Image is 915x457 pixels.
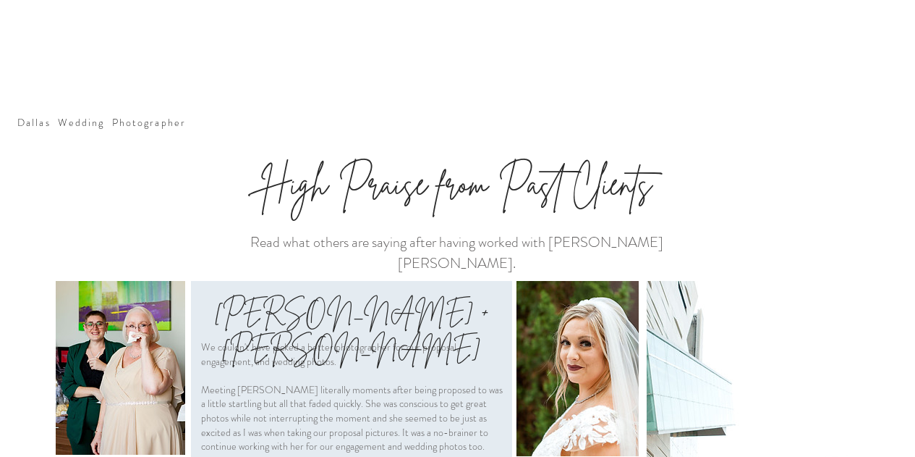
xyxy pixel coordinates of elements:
[214,296,489,364] span: [PERSON_NAME] + [PERSON_NAME]
[262,161,652,207] span: High Praise from Past Clients
[201,340,459,369] span: We couldn't have picked a better photographer for our proposal, engagement, and wedding photos.
[17,115,186,130] a: Dallas Wedding Photographer
[250,232,663,274] span: Read what others are saying after having worked with [PERSON_NAME] [PERSON_NAME].
[201,382,503,453] span: Meeting [PERSON_NAME] literally moments after being proposed to was a little startling but all th...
